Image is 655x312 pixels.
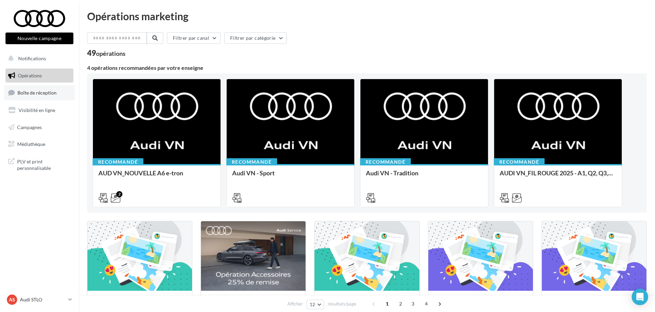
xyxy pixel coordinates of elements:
div: Recommandé [226,158,277,166]
span: Campagnes [17,124,42,130]
div: Recommandé [360,158,411,166]
span: 4 [421,298,432,309]
span: 12 [310,302,315,307]
a: PLV et print personnalisable [4,154,75,174]
a: Boîte de réception [4,85,75,100]
span: Opérations [18,73,42,78]
span: Afficher [287,301,303,307]
div: 2 [116,191,122,197]
span: 1 [382,298,393,309]
span: résultats/page [328,301,356,307]
div: 49 [87,49,126,57]
button: Nouvelle campagne [5,33,73,44]
div: 4 opérations recommandées par votre enseigne [87,65,647,71]
div: Audi VN - Tradition [366,170,483,183]
span: PLV et print personnalisable [17,157,71,172]
span: Médiathèque [17,141,45,147]
div: AUD VN_NOUVELLE A6 e-tron [98,170,215,183]
button: Notifications [4,51,72,66]
button: 12 [307,300,324,309]
div: Recommandé [93,158,143,166]
p: Audi STLO [20,296,65,303]
button: Filtrer par catégorie [224,32,287,44]
div: AUDI VN_FIL ROUGE 2025 - A1, Q2, Q3, Q5 et Q4 e-tron [500,170,616,183]
button: Filtrer par canal [167,32,221,44]
div: opérations [96,50,126,57]
a: Campagnes [4,120,75,135]
div: Audi VN - Sport [232,170,349,183]
a: Médiathèque [4,137,75,151]
span: Boîte de réception [17,90,57,96]
a: Visibilité en ligne [4,103,75,117]
span: 3 [407,298,418,309]
div: Opérations marketing [87,11,647,21]
a: Opérations [4,68,75,83]
span: 2 [395,298,406,309]
div: Open Intercom Messenger [632,289,648,305]
span: AS [9,296,15,303]
span: Visibilité en ligne [19,107,55,113]
span: Notifications [18,55,46,61]
div: Recommandé [494,158,545,166]
a: AS Audi STLO [5,293,73,306]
